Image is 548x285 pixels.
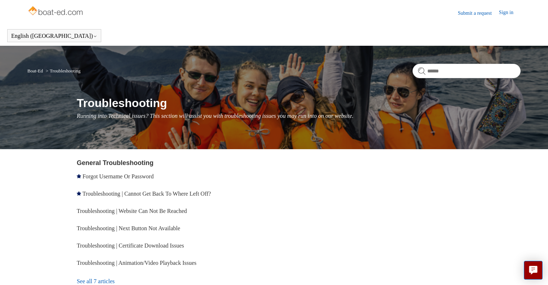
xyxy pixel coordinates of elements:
[77,225,180,231] a: Troubleshooting | Next Button Not Available
[499,9,521,17] a: Sign in
[413,64,521,78] input: Search
[77,208,187,214] a: Troubleshooting | Website Can Not Be Reached
[27,68,44,74] li: Boat-Ed
[524,261,543,280] button: Live chat
[83,191,211,197] a: Troubleshooting | Cannot Get Back To Where Left Off?
[27,68,43,74] a: Boat-Ed
[77,174,81,178] svg: Promoted article
[77,242,184,249] a: Troubleshooting | Certificate Download Issues
[27,4,85,19] img: Boat-Ed Help Center home page
[458,9,499,17] a: Submit a request
[77,159,153,166] a: General Troubleshooting
[77,260,196,266] a: Troubleshooting | Animation/Video Playback Issues
[83,173,153,179] a: Forgot Username Or Password
[77,191,81,196] svg: Promoted article
[77,94,521,112] h1: Troubleshooting
[77,112,521,120] p: Running into Technical issues? This section will assist you with troubleshooting issues you may r...
[11,33,97,39] button: English ([GEOGRAPHIC_DATA])
[44,68,81,74] li: Troubleshooting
